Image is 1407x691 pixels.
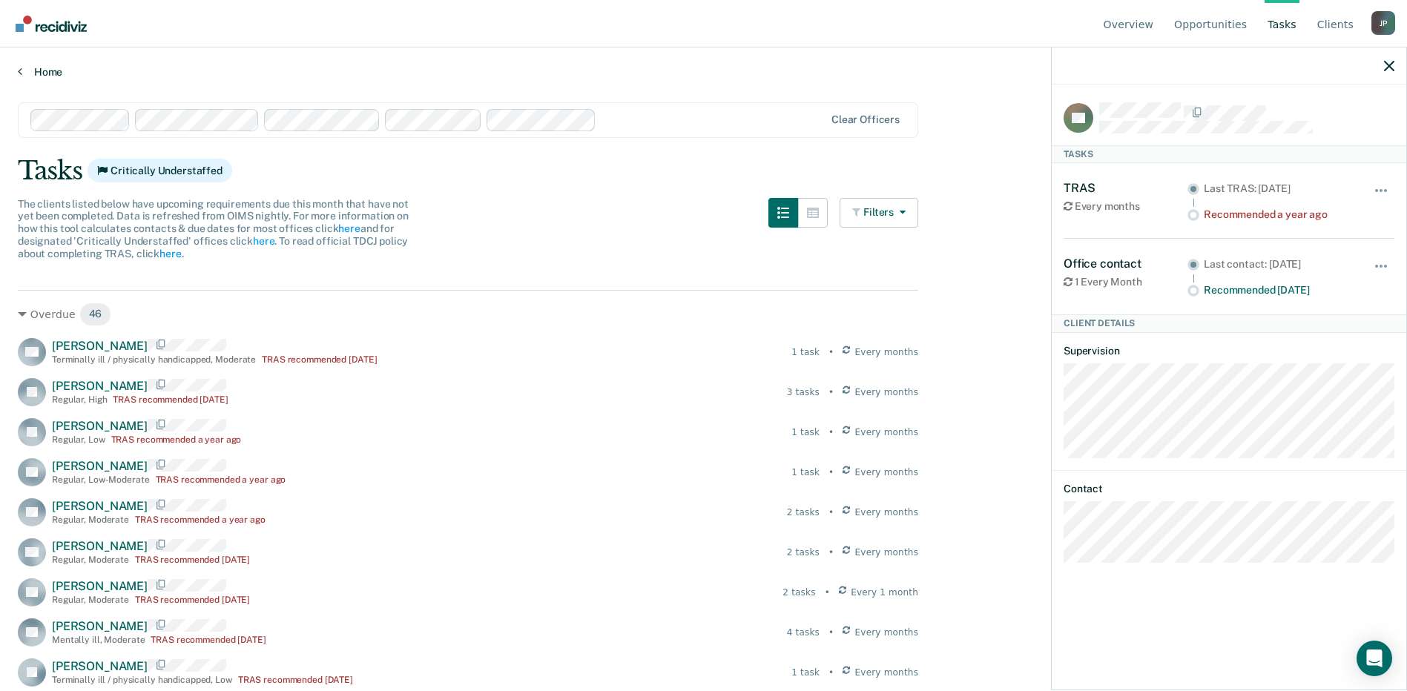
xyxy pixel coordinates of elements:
[828,426,834,439] div: •
[1064,345,1394,357] dt: Supervision
[113,394,228,405] div: TRAS recommended [DATE]
[787,626,820,639] div: 4 tasks
[782,586,815,599] div: 2 tasks
[88,159,232,182] span: Critically Understaffed
[855,386,919,399] span: Every months
[338,222,360,234] a: here
[156,475,286,485] div: TRAS recommended a year ago
[18,302,918,326] div: Overdue
[79,302,112,326] span: 46
[828,666,834,679] div: •
[855,345,919,359] span: Every months
[18,198,409,259] span: The clients listed below have upcoming requirements due this month that have not yet been complet...
[840,198,918,228] button: Filters
[1357,641,1392,676] div: Open Intercom Messenger
[1064,200,1187,213] div: Every months
[1204,284,1353,297] div: Recommended [DATE]
[159,248,181,259] a: here
[791,666,820,679] div: 1 task
[52,475,150,485] div: Regular , Low-Moderate
[1052,145,1406,163] div: Tasks
[52,619,148,633] span: [PERSON_NAME]
[791,426,820,439] div: 1 task
[855,506,919,519] span: Every months
[52,434,105,445] div: Regular , Low
[262,354,377,365] div: TRAS recommended [DATE]
[135,595,250,605] div: TRAS recommended [DATE]
[855,426,919,439] span: Every months
[111,434,242,445] div: TRAS recommended a year ago
[52,555,129,565] div: Regular , Moderate
[52,635,145,645] div: Mentally ill , Moderate
[253,235,274,247] a: here
[1204,208,1353,221] div: Recommended a year ago
[1064,483,1394,495] dt: Contact
[135,555,250,565] div: TRAS recommended [DATE]
[828,345,834,359] div: •
[1204,258,1353,271] div: Last contact: [DATE]
[787,546,820,559] div: 2 tasks
[52,675,232,685] div: Terminally ill / physically handicapped , Low
[1064,276,1187,288] div: 1 Every Month
[791,466,820,479] div: 1 task
[135,515,266,525] div: TRAS recommended a year ago
[787,386,820,399] div: 3 tasks
[791,345,820,359] div: 1 task
[855,466,919,479] span: Every months
[1052,314,1406,332] div: Client Details
[52,394,107,405] div: Regular , High
[855,546,919,559] span: Every months
[52,579,148,593] span: [PERSON_NAME]
[52,659,148,673] span: [PERSON_NAME]
[828,626,834,639] div: •
[52,339,148,353] span: [PERSON_NAME]
[52,539,148,553] span: [PERSON_NAME]
[52,515,129,525] div: Regular , Moderate
[18,65,1389,79] a: Home
[1371,11,1395,35] button: Profile dropdown button
[828,506,834,519] div: •
[238,675,353,685] div: TRAS recommended [DATE]
[18,156,1389,186] div: Tasks
[52,459,148,473] span: [PERSON_NAME]
[1204,182,1353,195] div: Last TRAS: [DATE]
[851,586,918,599] span: Every 1 month
[828,386,834,399] div: •
[52,499,148,513] span: [PERSON_NAME]
[831,113,900,126] div: Clear officers
[825,586,830,599] div: •
[855,666,919,679] span: Every months
[16,16,87,32] img: Recidiviz
[828,546,834,559] div: •
[151,635,266,645] div: TRAS recommended [DATE]
[828,466,834,479] div: •
[1064,257,1187,271] div: Office contact
[1371,11,1395,35] div: J P
[855,626,919,639] span: Every months
[52,354,256,365] div: Terminally ill / physically handicapped , Moderate
[52,595,129,605] div: Regular , Moderate
[52,379,148,393] span: [PERSON_NAME]
[1064,181,1187,195] div: TRAS
[787,506,820,519] div: 2 tasks
[52,419,148,433] span: [PERSON_NAME]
